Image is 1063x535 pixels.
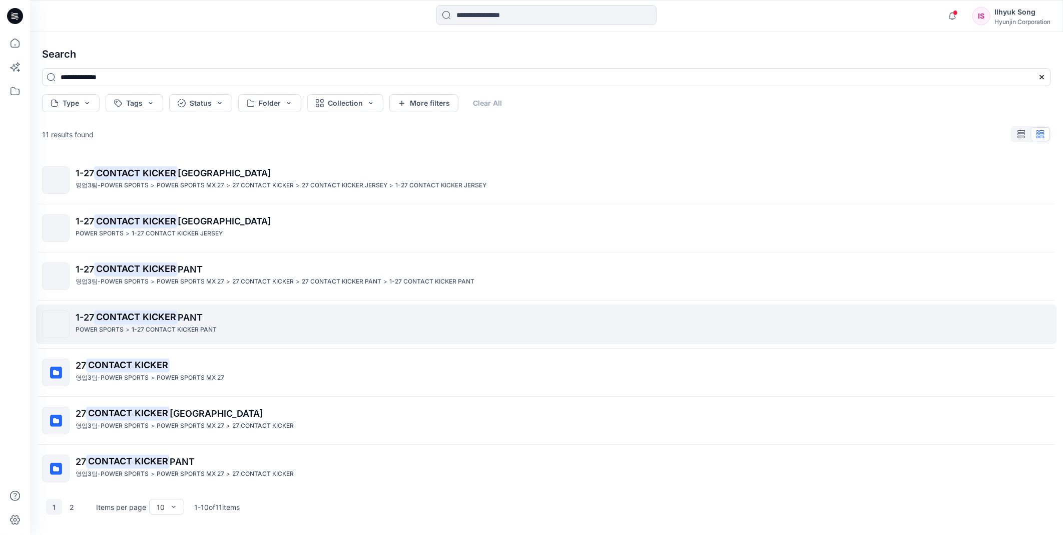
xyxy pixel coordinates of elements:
[302,180,387,191] p: 27 CONTACT KICKER JERSEY
[96,502,146,512] p: Items per page
[389,277,474,287] p: 1-27 CONTACT KICKER PANT
[86,406,170,420] mark: CONTACT KICKER
[178,168,271,178] span: [GEOGRAPHIC_DATA]
[76,325,124,335] p: POWER SPORTS
[296,277,300,287] p: >
[994,18,1050,26] div: Hyunjin Corporation
[232,180,294,191] p: 27 CONTACT KICKER
[238,94,301,112] button: Folder
[76,421,149,431] p: 영업3팀-POWER SPORTS
[132,325,217,335] p: 1-27 CONTACT KICKER PANT
[126,325,130,335] p: >
[151,469,155,479] p: >
[157,277,224,287] p: POWER SPORTS MX 27
[42,129,94,140] p: 11 results found
[36,353,1057,392] a: 27CONTACT KICKER영업3팀-POWER SPORTS>POWER SPORTS MX 27
[46,499,62,515] button: 1
[226,277,230,287] p: >
[94,166,178,180] mark: CONTACT KICKER
[307,94,383,112] button: Collection
[36,256,1057,296] a: 1-27CONTACT KICKERPANT영업3팀-POWER SPORTS>POWER SPORTS MX 27>27 CONTACT KICKER>27 CONTACT KICKER PA...
[389,180,393,191] p: >
[157,180,224,191] p: POWER SPORTS MX 27
[36,449,1057,488] a: 27CONTACT KICKERPANT영업3팀-POWER SPORTS>POWER SPORTS MX 27>27 CONTACT KICKER
[126,228,130,239] p: >
[76,228,124,239] p: POWER SPORTS
[170,408,263,419] span: [GEOGRAPHIC_DATA]
[194,502,240,512] p: 1 - 10 of 11 items
[132,228,223,239] p: 1-27 CONTACT KICKER JERSEY
[178,216,271,226] span: [GEOGRAPHIC_DATA]
[296,180,300,191] p: >
[42,94,100,112] button: Type
[232,421,294,431] p: 27 CONTACT KICKER
[76,408,86,419] span: 27
[76,216,94,226] span: 1-27
[64,499,80,515] button: 2
[151,421,155,431] p: >
[157,421,224,431] p: POWER SPORTS MX 27
[76,373,149,383] p: 영업3팀-POWER SPORTS
[226,421,230,431] p: >
[36,305,1057,344] a: 1-27CONTACT KICKERPANTPOWER SPORTS>1-27 CONTACT KICKER PANT
[157,502,165,512] div: 10
[157,469,224,479] p: POWER SPORTS MX 27
[395,180,486,191] p: 1-27 CONTACT KICKER JERSEY
[76,360,86,371] span: 27
[76,180,149,191] p: 영업3팀-POWER SPORTS
[76,168,94,178] span: 1-27
[170,456,195,467] span: PANT
[76,312,94,323] span: 1-27
[34,40,1059,68] h4: Search
[86,358,170,372] mark: CONTACT KICKER
[972,7,990,25] div: IS
[151,180,155,191] p: >
[36,401,1057,440] a: 27CONTACT KICKER[GEOGRAPHIC_DATA]영업3팀-POWER SPORTS>POWER SPORTS MX 27>27 CONTACT KICKER
[383,277,387,287] p: >
[76,469,149,479] p: 영업3팀-POWER SPORTS
[86,454,170,468] mark: CONTACT KICKER
[94,262,178,276] mark: CONTACT KICKER
[169,94,232,112] button: Status
[226,180,230,191] p: >
[94,214,178,228] mark: CONTACT KICKER
[36,160,1057,200] a: 1-27CONTACT KICKER[GEOGRAPHIC_DATA]영업3팀-POWER SPORTS>POWER SPORTS MX 27>27 CONTACT KICKER>27 CONT...
[178,312,203,323] span: PANT
[232,277,294,287] p: 27 CONTACT KICKER
[232,469,294,479] p: 27 CONTACT KICKER
[157,373,224,383] p: POWER SPORTS MX 27
[76,277,149,287] p: 영업3팀-POWER SPORTS
[389,94,458,112] button: More filters
[178,264,203,275] span: PANT
[76,456,86,467] span: 27
[994,6,1050,18] div: Ilhyuk Song
[94,310,178,324] mark: CONTACT KICKER
[302,277,381,287] p: 27 CONTACT KICKER PANT
[106,94,163,112] button: Tags
[151,373,155,383] p: >
[226,469,230,479] p: >
[36,208,1057,248] a: 1-27CONTACT KICKER[GEOGRAPHIC_DATA]POWER SPORTS>1-27 CONTACT KICKER JERSEY
[76,264,94,275] span: 1-27
[151,277,155,287] p: >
